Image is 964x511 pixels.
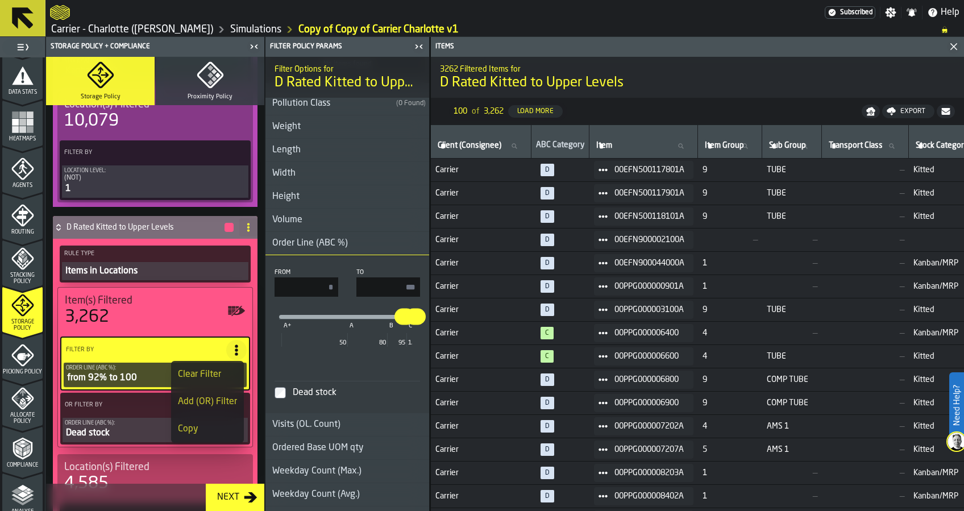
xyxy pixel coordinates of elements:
span: — [826,468,904,477]
span: 00PPG000000901A [614,282,684,291]
input: label [767,139,817,153]
label: input-value- [356,277,420,297]
span: N/A [541,397,554,409]
span: 9 [703,375,758,384]
span: Stacking Policy [2,272,43,285]
span: N/A [541,443,554,456]
span: Carrier [435,352,527,361]
span: 00PPG000008402A [614,492,684,501]
label: To [356,269,420,276]
div: Next [213,491,244,504]
span: B [387,320,396,332]
span: N/A [541,210,554,223]
span: N/A [541,234,554,246]
li: A [347,333,387,347]
a: link-to-/wh/i/e074fb63-00ea-4531-a7c9-ea0a191b3e4f/settings/billing [825,6,875,19]
h3: title-section-Weekday Count (Max.) [265,460,429,483]
div: InputCheckbox-react-aria5546147241-:rhr: [290,384,418,402]
li: menu Allocate Policy [2,380,43,425]
div: 1 [64,182,246,196]
span: AMS 1 [767,422,817,431]
button: button- [225,223,234,232]
span: D Rated Kitted to Upper Levels [275,74,420,92]
input: label [435,139,526,153]
div: Add (OR) Filter [178,395,237,409]
label: InputCheckbox-label-react-aria5546147241-:rhr: [275,381,420,404]
span: 9 [703,305,758,314]
div: Items [433,43,937,51]
nav: Breadcrumb [50,23,959,36]
span: C [406,320,414,332]
div: Dead stock [65,426,246,440]
span: 100 [454,107,467,116]
button: Close [946,40,962,53]
button: button- [937,105,955,118]
span: — [826,305,904,314]
span: N/A [541,187,554,200]
span: TUBE [767,189,817,198]
span: — [826,398,904,408]
label: button-toggle-Show on Map [227,292,246,330]
span: — [767,259,817,268]
span: — [826,375,904,384]
span: 0 Found [398,100,423,107]
span: Help [941,6,959,19]
span: — [826,282,904,291]
span: 00EFN900044000A [614,259,684,268]
span: Routing [2,229,43,235]
div: Weekday Count (Avg.) [265,488,367,501]
label: react-aria5546147241-:rho: [394,309,415,325]
h3: title-section-Order Line (ABC %) [265,232,429,255]
span: — [826,235,904,244]
span: label [829,141,883,150]
a: link-to-/wh/i/e074fb63-00ea-4531-a7c9-ea0a191b3e4f/simulations/ccfccd59-815c-44f3-990f-8b1673339644 [298,23,459,36]
span: 00EFN500117901A [614,189,684,198]
label: button-toggle-Help [923,6,964,19]
span: Carrier [435,329,527,338]
span: — [767,468,817,477]
div: Clear Filter [178,368,237,381]
button: button-Load More [508,105,563,118]
span: — [826,165,904,175]
div: title-D Rated Kitted to Upper Levels [265,57,429,98]
div: Storage Policy + Compliance [48,43,246,51]
span: ) [423,100,426,107]
span: label [769,141,806,150]
span: — [767,282,817,291]
span: 9 [703,212,758,221]
div: Title [65,294,246,307]
span: 00EFN500118101A [614,212,684,221]
header: Filter Policy Params [265,37,429,57]
div: PolicyFilterItem-Location level [62,165,248,198]
span: Allocate Policy [2,412,43,425]
li: menu Picking Policy [2,333,43,379]
span: 00EFN500117801A [614,165,684,175]
span: N/A [541,373,554,386]
div: Order Line (ABC %) [265,236,355,250]
div: Length [265,143,308,157]
label: input-value- [275,277,338,297]
span: Heatmaps [2,136,43,142]
li: menu Storage Policy [2,286,43,332]
div: stat-Item(s) Filtered [60,292,250,330]
span: COMP TUBE [767,398,817,408]
div: Menu Subscription [825,6,875,19]
a: link-to-/wh/i/e074fb63-00ea-4531-a7c9-ea0a191b3e4f [51,23,213,36]
div: stat-Location(s) Filtered [60,96,251,134]
button: button-Next [206,484,264,511]
input: label [703,139,757,153]
li: C [406,333,413,347]
span: A+ [281,320,293,332]
span: Location(s) Filtered [64,461,149,473]
input: label [594,139,693,153]
label: Filter By [64,344,226,356]
span: Proximity Policy [188,93,232,101]
h3: title-section-Volume [265,209,429,232]
span: Carrier [435,445,527,454]
li: menu Routing [2,193,43,239]
div: Items in Locations [64,264,246,278]
h3: title-section-Length [265,139,429,162]
button: Order Line (ABC %):from 92% to 100 [64,363,247,387]
label: button-toggle-Toggle Full Menu [2,39,43,55]
li: dropdown-item [171,388,244,416]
